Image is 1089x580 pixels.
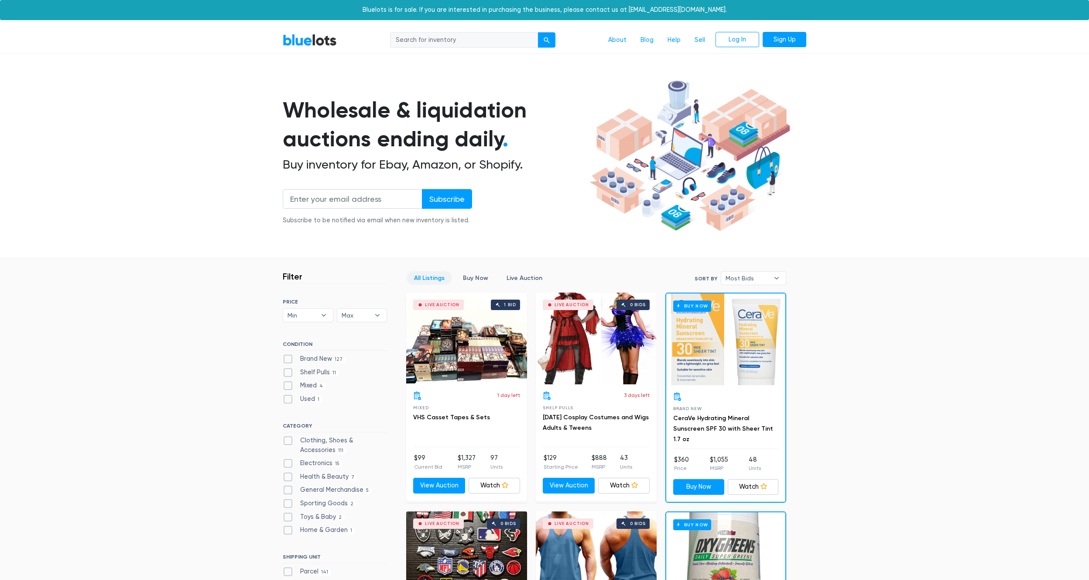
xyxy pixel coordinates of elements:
b: ▾ [767,272,786,285]
a: View Auction [543,478,595,494]
span: 111 [336,447,346,454]
span: 141 [318,569,331,576]
p: 3 days left [624,391,650,399]
span: . [503,126,508,152]
a: Buy Now [455,271,496,285]
p: Units [620,463,632,471]
li: $1,055 [710,455,728,473]
div: Live Auction [425,303,459,307]
a: Log In [716,32,759,48]
div: 1 bid [504,303,516,307]
h3: Filter [283,271,302,282]
label: Toys & Baby [283,512,345,522]
li: $1,327 [458,453,476,471]
h1: Wholesale & liquidation auctions ending daily [283,96,586,154]
li: 48 [749,455,761,473]
input: Subscribe [422,189,472,209]
p: MSRP [458,463,476,471]
h6: CATEGORY [283,423,387,432]
a: Watch [728,479,779,495]
div: 0 bids [630,303,646,307]
a: Help [661,32,688,48]
div: Subscribe to be notified via email when new inventory is listed. [283,216,472,225]
label: Brand New [283,354,346,364]
b: ▾ [368,309,387,322]
a: All Listings [407,271,452,285]
b: ▾ [315,309,333,322]
div: 0 bids [500,521,516,526]
span: 5 [363,487,372,494]
label: Sporting Goods [283,499,356,508]
p: Starting Price [544,463,578,471]
a: Live Auction 1 bid [406,293,527,384]
span: Brand New [673,406,702,411]
label: Shelf Pulls [283,368,339,377]
h6: Buy Now [673,300,711,311]
a: View Auction [413,478,465,494]
span: 1 [348,528,355,535]
h6: SHIPPING UNIT [283,554,387,563]
a: Sign Up [763,32,806,48]
li: $99 [414,453,442,471]
p: MSRP [592,463,607,471]
h6: PRICE [283,299,387,305]
div: 0 bids [630,521,646,526]
span: 4 [317,383,326,390]
span: Max [342,309,370,322]
a: Watch [469,478,521,494]
label: Parcel [283,567,331,577]
label: Clothing, Shoes & Accessories [283,436,387,455]
li: $129 [544,453,578,471]
span: 2 [336,514,345,521]
span: 2 [348,501,356,507]
a: BlueLots [283,34,337,46]
span: Most Bids [726,272,769,285]
a: Blog [634,32,661,48]
label: Sort By [695,275,717,283]
div: Live Auction [555,521,589,526]
div: Live Auction [555,303,589,307]
a: Sell [688,32,712,48]
a: Live Auction [499,271,550,285]
h2: Buy inventory for Ebay, Amazon, or Shopify. [283,157,586,172]
label: Home & Garden [283,525,355,535]
p: Units [490,463,503,471]
a: Buy Now [673,479,724,495]
h6: Buy Now [673,519,711,530]
span: Min [288,309,316,322]
li: $360 [674,455,689,473]
input: Search for inventory [390,32,538,48]
p: Units [749,464,761,472]
input: Enter your email address [283,189,422,209]
span: Mixed [413,405,428,410]
span: 127 [332,356,346,363]
li: 97 [490,453,503,471]
label: General Merchandise [283,485,372,495]
label: Health & Beauty [283,472,357,482]
p: Price [674,464,689,472]
label: Mixed [283,381,326,390]
span: 11 [330,369,339,376]
a: CeraVe Hydrating Mineral Sunscreen SPF 30 with Sheer Tint 1.7 oz [673,414,773,443]
span: 7 [349,474,357,481]
li: $888 [592,453,607,471]
span: 15 [332,460,342,467]
p: Current Bid [414,463,442,471]
span: 1 [315,396,322,403]
label: Used [283,394,322,404]
label: Electronics [283,459,342,468]
a: [DATE] Cosplay Costumes and Wigs Adults & Tweens [543,414,649,432]
a: About [601,32,634,48]
a: Live Auction 0 bids [536,293,657,384]
a: Buy Now [666,293,785,385]
p: 1 day left [497,391,520,399]
a: VHS Casset Tapes & Sets [413,414,490,421]
a: Watch [598,478,650,494]
img: hero-ee84e7d0318cb26816c560f6b4441b76977f77a177738b4e94f68c95b2b83dbb.png [586,76,793,235]
div: Live Auction [425,521,459,526]
span: Shelf Pulls [543,405,573,410]
li: 43 [620,453,632,471]
h6: CONDITION [283,341,387,351]
p: MSRP [710,464,728,472]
